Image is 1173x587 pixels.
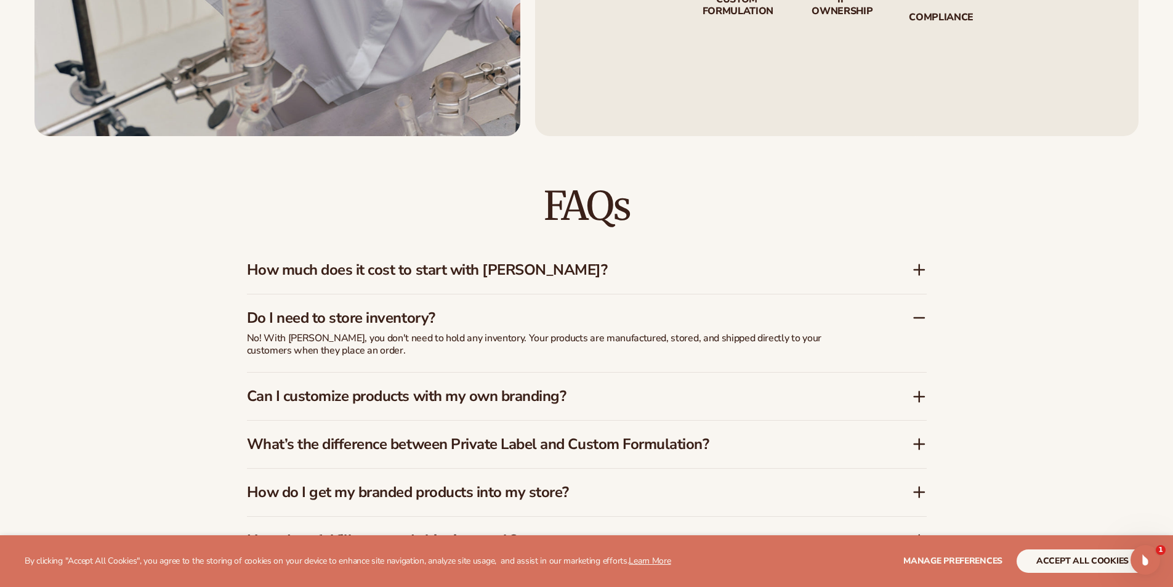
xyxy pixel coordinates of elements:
[247,435,875,453] h3: What’s the difference between Private Label and Custom Formulation?
[247,261,875,279] h3: How much does it cost to start with [PERSON_NAME]?
[247,309,875,327] h3: Do I need to store inventory?
[247,332,863,358] p: No! With [PERSON_NAME], you don't need to hold any inventory. Your products are manufactured, sto...
[1017,549,1148,573] button: accept all cookies
[903,555,1002,567] span: Manage preferences
[1131,545,1160,575] iframe: Intercom live chat
[247,484,875,501] h3: How do I get my branded products into my store?
[903,549,1002,573] button: Manage preferences
[247,532,875,549] h3: How does fulfillment and shipping work?
[247,387,875,405] h3: Can I customize products with my own branding?
[1156,545,1166,555] span: 1
[247,185,927,227] h2: FAQs
[25,556,671,567] p: By clicking "Accept All Cookies", you agree to the storing of cookies on your device to enhance s...
[629,555,671,567] a: Learn More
